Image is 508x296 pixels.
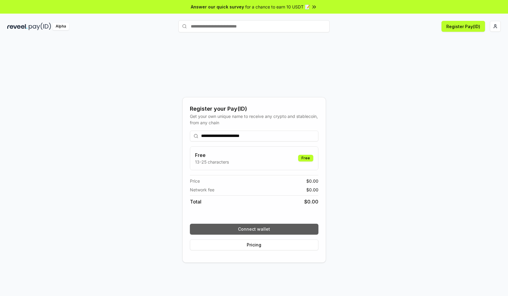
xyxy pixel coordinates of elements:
span: Network fee [190,187,214,193]
p: 13-25 characters [195,159,229,165]
button: Pricing [190,239,318,250]
span: $ 0.00 [306,187,318,193]
div: Get your own unique name to receive any crypto and stablecoin, from any chain [190,113,318,126]
img: pay_id [29,23,51,30]
button: Register Pay(ID) [441,21,485,32]
div: Alpha [52,23,69,30]
span: for a chance to earn 10 USDT 📝 [245,4,310,10]
div: Free [298,155,313,161]
button: Connect wallet [190,224,318,235]
img: reveel_dark [7,23,28,30]
span: Answer our quick survey [191,4,244,10]
span: Price [190,178,200,184]
span: Total [190,198,201,205]
span: $ 0.00 [304,198,318,205]
div: Register your Pay(ID) [190,105,318,113]
h3: Free [195,151,229,159]
span: $ 0.00 [306,178,318,184]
